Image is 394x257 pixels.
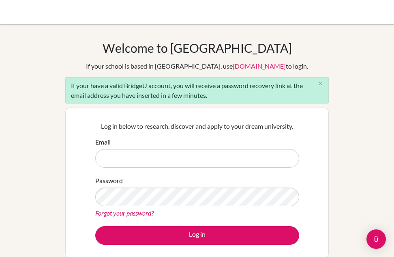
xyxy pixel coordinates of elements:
button: Close [312,78,328,90]
p: Log in below to research, discover and apply to your dream university. [95,121,299,131]
label: Email [95,137,111,147]
div: If your have a valid BridgeU account, you will receive a password recovery link at the email addr... [65,77,329,104]
label: Password [95,176,123,186]
div: Open Intercom Messenger [366,229,386,249]
button: Log in [95,226,299,245]
a: Forgot your password? [95,209,154,217]
a: [DOMAIN_NAME] [233,62,286,70]
div: If your school is based in [GEOGRAPHIC_DATA], use to login. [86,61,308,71]
h1: Welcome to [GEOGRAPHIC_DATA] [103,41,292,55]
i: close [317,80,323,86]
